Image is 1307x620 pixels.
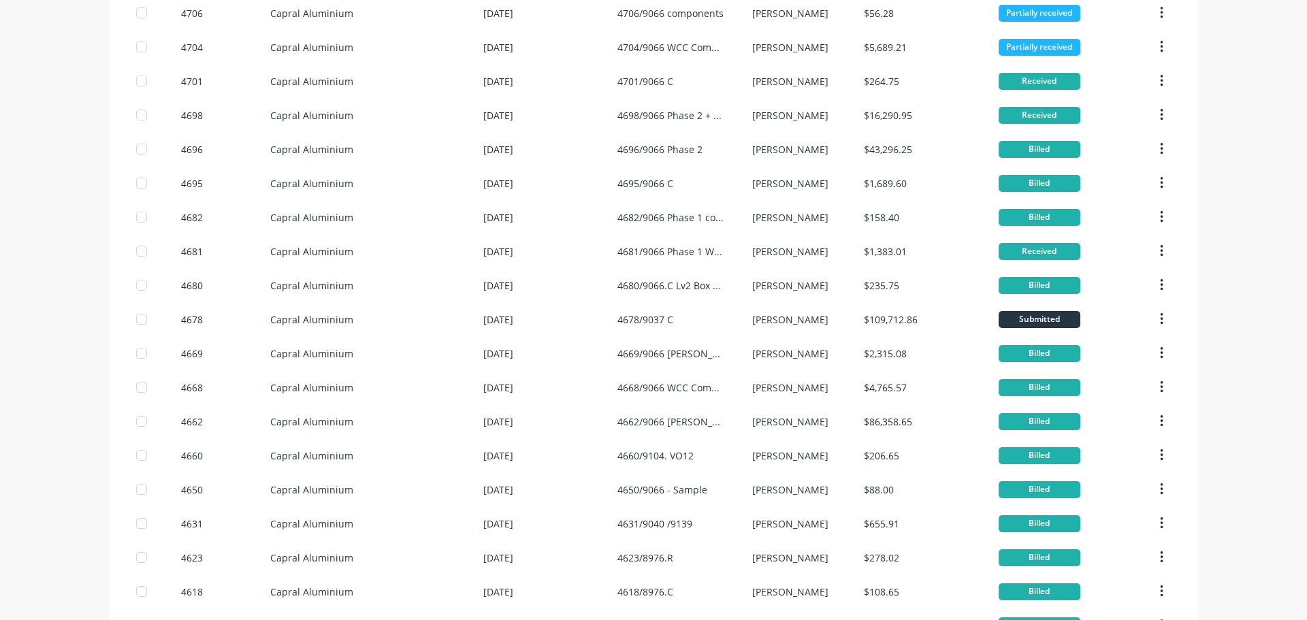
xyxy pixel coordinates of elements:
[864,210,899,225] div: $158.40
[864,74,899,88] div: $264.75
[617,108,724,123] div: 4698/9066 Phase 2 + C/Wall Sub Frames
[270,346,353,361] div: Capral Aluminium
[617,6,724,20] div: 4706/9066 components
[617,448,694,463] div: 4660/9104. VO12
[999,447,1080,464] div: Billed
[752,278,828,293] div: [PERSON_NAME]
[864,142,912,157] div: $43,296.25
[864,312,918,327] div: $109,712.86
[483,176,513,191] div: [DATE]
[270,380,353,395] div: Capral Aluminium
[270,176,353,191] div: Capral Aluminium
[752,40,828,54] div: [PERSON_NAME]
[270,312,353,327] div: Capral Aluminium
[617,483,707,497] div: 4650/9066 - Sample
[483,585,513,599] div: [DATE]
[617,142,703,157] div: 4696/9066 Phase 2
[999,379,1080,396] div: Billed
[999,277,1080,294] div: Billed
[752,6,828,20] div: [PERSON_NAME]
[483,312,513,327] div: [DATE]
[752,414,828,429] div: [PERSON_NAME]
[270,448,353,463] div: Capral Aluminium
[181,585,203,599] div: 4618
[181,108,203,123] div: 4698
[483,74,513,88] div: [DATE]
[483,414,513,429] div: [DATE]
[483,6,513,20] div: [DATE]
[270,551,353,565] div: Capral Aluminium
[181,74,203,88] div: 4701
[617,278,724,293] div: 4680/9066.C Lv2 Box section
[483,448,513,463] div: [DATE]
[999,141,1080,158] div: Billed
[270,585,353,599] div: Capral Aluminium
[617,210,724,225] div: 4682/9066 Phase 1 components
[752,108,828,123] div: [PERSON_NAME]
[999,311,1080,328] div: Submitted
[999,243,1080,260] div: Received
[181,40,203,54] div: 4704
[270,483,353,497] div: Capral Aluminium
[999,73,1080,90] div: Received
[617,40,724,54] div: 4704/9066 WCC Components Phase 2
[999,107,1080,124] div: Received
[999,175,1080,192] div: Billed
[999,413,1080,430] div: Billed
[864,448,899,463] div: $206.65
[999,515,1080,532] div: Billed
[999,481,1080,498] div: Billed
[270,517,353,531] div: Capral Aluminium
[181,517,203,531] div: 4631
[617,74,673,88] div: 4701/9066 C
[483,278,513,293] div: [DATE]
[617,176,673,191] div: 4695/9066 C
[181,6,203,20] div: 4706
[864,414,912,429] div: $86,358.65
[617,346,724,361] div: 4669/9066 [PERSON_NAME].C
[999,39,1080,56] div: Partially received
[752,448,828,463] div: [PERSON_NAME]
[752,244,828,259] div: [PERSON_NAME]
[181,414,203,429] div: 4662
[752,483,828,497] div: [PERSON_NAME]
[752,517,828,531] div: [PERSON_NAME]
[864,346,907,361] div: $2,315.08
[483,244,513,259] div: [DATE]
[999,583,1080,600] div: Billed
[999,345,1080,362] div: Billed
[864,483,894,497] div: $88.00
[181,346,203,361] div: 4669
[864,244,907,259] div: $1,383.01
[270,278,353,293] div: Capral Aluminium
[752,380,828,395] div: [PERSON_NAME]
[752,142,828,157] div: [PERSON_NAME]
[864,551,899,565] div: $278.02
[181,278,203,293] div: 4680
[181,176,203,191] div: 4695
[752,585,828,599] div: [PERSON_NAME]
[270,414,353,429] div: Capral Aluminium
[752,176,828,191] div: [PERSON_NAME]
[483,483,513,497] div: [DATE]
[270,244,353,259] div: Capral Aluminium
[617,380,724,395] div: 4668/9066 WCC Components phase 1
[483,380,513,395] div: [DATE]
[864,380,907,395] div: $4,765.57
[270,74,353,88] div: Capral Aluminium
[483,517,513,531] div: [DATE]
[483,346,513,361] div: [DATE]
[999,5,1080,22] div: Partially received
[999,209,1080,226] div: Billed
[864,585,899,599] div: $108.65
[483,40,513,54] div: [DATE]
[617,244,724,259] div: 4681/9066 Phase 1 WCC
[752,74,828,88] div: [PERSON_NAME]
[483,142,513,157] div: [DATE]
[617,551,673,565] div: 4623/8976.R
[752,312,828,327] div: [PERSON_NAME]
[864,517,899,531] div: $655.91
[270,210,353,225] div: Capral Aluminium
[270,40,353,54] div: Capral Aluminium
[617,585,673,599] div: 4618/8976.C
